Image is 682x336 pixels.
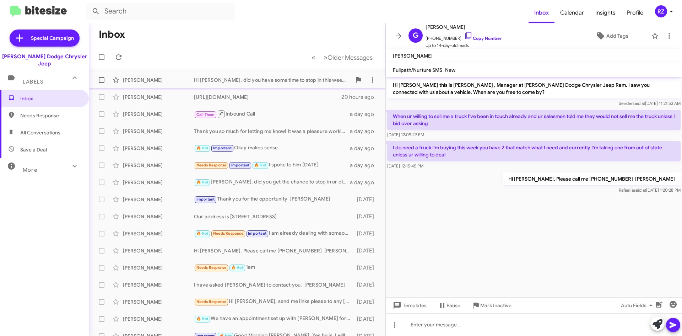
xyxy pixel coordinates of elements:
[353,281,380,288] div: [DATE]
[194,263,353,272] div: 1am
[621,2,649,23] a: Profile
[123,281,194,288] div: [PERSON_NAME]
[196,265,227,270] span: Needs Response
[123,213,194,220] div: [PERSON_NAME]
[387,110,681,130] p: When ur willing to sell me a truck I've been in touch already and ur salesmen told me they would ...
[254,163,266,167] span: 🔥 Hot
[353,315,380,322] div: [DATE]
[633,101,645,106] span: said at
[350,128,380,135] div: a day ago
[196,299,227,304] span: Needs Response
[86,3,235,20] input: Search
[446,299,460,312] span: Pause
[123,145,194,152] div: [PERSON_NAME]
[480,299,511,312] span: Mark Inactive
[341,94,380,101] div: 20 hours ago
[391,299,427,312] span: Templates
[194,247,353,254] div: Hi [PERSON_NAME], Please call me [PHONE_NUMBER] [PERSON_NAME]
[307,50,320,65] button: Previous
[20,129,60,136] span: All Conversations
[590,2,621,23] a: Insights
[615,299,661,312] button: Auto Fields
[194,315,353,323] div: We have an appointment set up with [PERSON_NAME] for [DATE] at 5:30 pm.
[353,196,380,203] div: [DATE]
[464,36,502,41] a: Copy Number
[634,187,646,193] span: said at
[20,95,81,102] span: Inbox
[194,94,341,101] div: [URL][DOMAIN_NAME]
[231,163,250,167] span: Important
[312,53,315,62] span: «
[213,146,232,150] span: Important
[386,299,432,312] button: Templates
[23,79,43,85] span: Labels
[350,111,380,118] div: a day ago
[123,94,194,101] div: [PERSON_NAME]
[445,67,455,73] span: New
[529,2,554,23] a: Inbox
[426,31,502,42] span: [PHONE_NUMBER]
[196,112,215,117] span: Call Them
[575,30,648,42] button: Add Tags
[20,146,47,153] span: Save a Deal
[655,5,667,17] div: RZ
[213,231,243,236] span: Needs Response
[319,50,377,65] button: Next
[413,30,418,41] span: G
[123,298,194,305] div: [PERSON_NAME]
[194,281,353,288] div: I have asked [PERSON_NAME] to contact you. [PERSON_NAME]
[328,54,373,62] span: Older Messages
[194,128,350,135] div: Thank you so much for letting me know! It was a pleasure working with you!
[123,315,194,322] div: [PERSON_NAME]
[194,161,350,169] div: I spoke to him [DATE]
[619,187,681,193] span: Rafaella [DATE] 1:20:28 PM
[353,298,380,305] div: [DATE]
[353,230,380,237] div: [DATE]
[606,30,628,42] span: Add Tags
[393,53,433,59] span: [PERSON_NAME]
[393,67,442,73] span: Fullpath/Nurture SMS
[432,299,466,312] button: Pause
[350,179,380,186] div: a day ago
[196,197,215,202] span: Important
[194,76,351,84] div: Hi [PERSON_NAME], did you have some time to stop in this weekend?
[196,180,209,185] span: 🔥 Hot
[10,30,80,47] a: Special Campaign
[123,247,194,254] div: [PERSON_NAME]
[619,101,681,106] span: Sender [DATE] 11:21:53 AM
[324,53,328,62] span: »
[503,172,681,185] p: Hi [PERSON_NAME], Please call me [PHONE_NUMBER] [PERSON_NAME]
[353,247,380,254] div: [DATE]
[194,110,350,118] div: Inbound Call
[350,162,380,169] div: a day ago
[123,111,194,118] div: [PERSON_NAME]
[387,141,681,161] p: I do need a truck I'm buying this week you have 2 that match what I need and currently I'm taking...
[123,162,194,169] div: [PERSON_NAME]
[231,265,243,270] span: 🔥 Hot
[194,213,353,220] div: Our address is [STREET_ADDRESS]
[123,230,194,237] div: [PERSON_NAME]
[649,5,674,17] button: RZ
[194,144,350,152] div: Okay makes sense
[426,23,502,31] span: [PERSON_NAME]
[353,264,380,271] div: [DATE]
[196,316,209,321] span: 🔥 Hot
[387,79,681,98] p: Hi [PERSON_NAME] this is [PERSON_NAME] , Manager at [PERSON_NAME] Dodge Chrysler Jeep Ram. I saw ...
[248,231,266,236] span: Important
[194,298,353,306] div: Hi [PERSON_NAME], send me links please to any [DATE]-[DATE] Grand Cherokee L Summit/[GEOGRAPHIC_D...
[196,163,227,167] span: Needs Response
[20,112,81,119] span: Needs Response
[99,29,125,40] h1: Inbox
[123,196,194,203] div: [PERSON_NAME]
[196,146,209,150] span: 🔥 Hot
[466,299,517,312] button: Mark Inactive
[350,145,380,152] div: a day ago
[194,229,353,238] div: I am already dealing with someone
[353,213,380,220] div: [DATE]
[554,2,590,23] a: Calendar
[31,34,74,42] span: Special Campaign
[123,179,194,186] div: [PERSON_NAME]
